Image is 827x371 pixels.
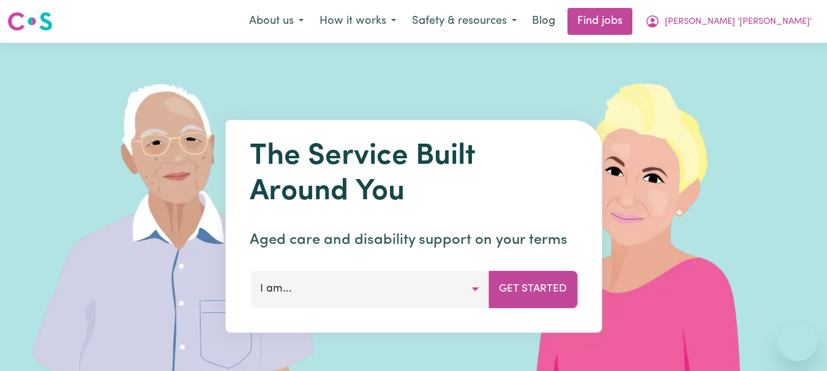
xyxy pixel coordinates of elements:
span: [PERSON_NAME] '[PERSON_NAME]' [665,15,812,29]
button: My Account [637,9,820,34]
h1: The Service Built Around You [250,139,577,210]
button: How it works [312,9,404,34]
img: Careseekers logo [7,10,53,32]
button: Safety & resources [404,9,525,34]
p: Aged care and disability support on your terms [250,229,577,251]
button: I am... [250,271,489,307]
button: About us [241,9,312,34]
a: Find jobs [567,8,632,35]
button: Get Started [488,271,577,307]
a: Careseekers logo [7,7,53,35]
a: Blog [525,8,563,35]
iframe: Button to launch messaging window [778,322,817,361]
